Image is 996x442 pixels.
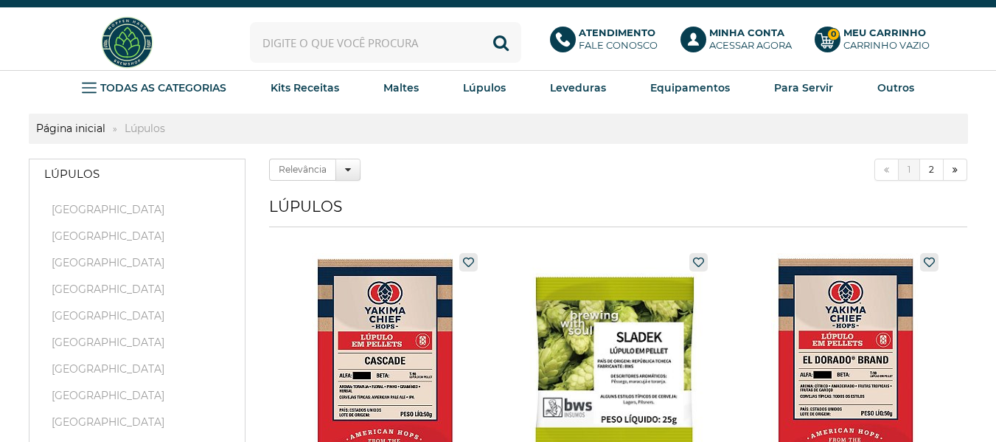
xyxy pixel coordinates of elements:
strong: TODAS AS CATEGORIAS [100,81,226,94]
strong: Lúpulos [117,122,173,135]
a: [GEOGRAPHIC_DATA] [44,229,230,244]
p: Acessar agora [709,27,792,52]
a: [GEOGRAPHIC_DATA] [44,282,230,297]
a: [GEOGRAPHIC_DATA] [44,362,230,376]
a: Para Servir [774,77,833,99]
a: Leveduras [550,77,606,99]
a: 1 [899,159,920,181]
a: Outros [877,77,914,99]
label: Relevância [269,159,336,181]
a: [GEOGRAPHIC_DATA] [44,415,230,429]
a: AtendimentoFale conosco [550,27,666,59]
strong: Lúpulos [463,81,506,94]
strong: Para Servir [774,81,833,94]
a: Lúpulos [463,77,506,99]
strong: Kits Receitas [271,81,339,94]
strong: Maltes [383,81,419,94]
a: Minha ContaAcessar agora [680,27,800,59]
img: Hopfen Haus BrewShop [100,15,155,70]
a: Maltes [383,77,419,99]
strong: Lúpulos [44,167,100,182]
a: Página inicial [29,122,113,135]
a: [GEOGRAPHIC_DATA] [44,335,230,350]
a: TODAS AS CATEGORIAS [82,77,226,99]
a: [GEOGRAPHIC_DATA] [44,202,230,217]
b: Meu Carrinho [843,27,926,38]
a: 2 [920,159,944,181]
p: Fale conosco [579,27,658,52]
div: Carrinho Vazio [843,39,930,52]
strong: Outros [877,81,914,94]
strong: 0 [827,28,840,41]
h1: Lúpulos [269,198,967,227]
strong: Equipamentos [650,81,730,94]
a: [GEOGRAPHIC_DATA] [44,388,230,403]
a: [GEOGRAPHIC_DATA] [44,308,230,323]
b: Minha Conta [709,27,784,38]
a: Equipamentos [650,77,730,99]
b: Atendimento [579,27,655,38]
a: Kits Receitas [271,77,339,99]
button: Buscar [481,22,521,63]
a: Lúpulos [29,159,245,189]
strong: Leveduras [550,81,606,94]
input: Digite o que você procura [250,22,521,63]
a: [GEOGRAPHIC_DATA] [44,255,230,270]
